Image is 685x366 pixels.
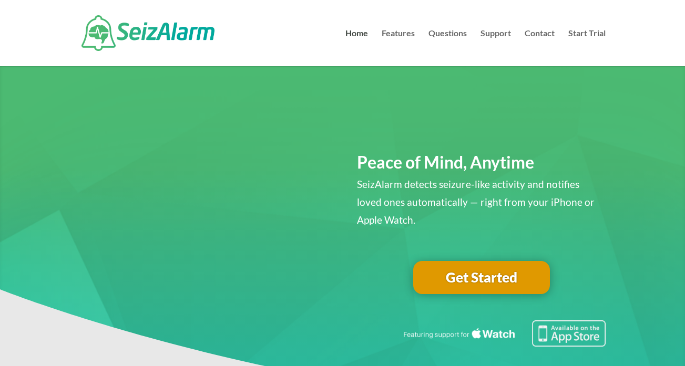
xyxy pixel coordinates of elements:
[345,29,368,66] a: Home
[402,337,606,349] a: Featuring seizure detection support for the Apple Watch
[428,29,467,66] a: Questions
[81,15,214,51] img: SeizAlarm
[568,29,606,66] a: Start Trial
[402,320,606,347] img: Seizure detection available in the Apple App Store.
[480,29,511,66] a: Support
[357,178,595,226] span: SeizAlarm detects seizure-like activity and notifies loved ones automatically — right from your i...
[382,29,415,66] a: Features
[357,152,534,172] span: Peace of Mind, Anytime
[413,261,550,295] a: Get Started
[525,29,555,66] a: Contact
